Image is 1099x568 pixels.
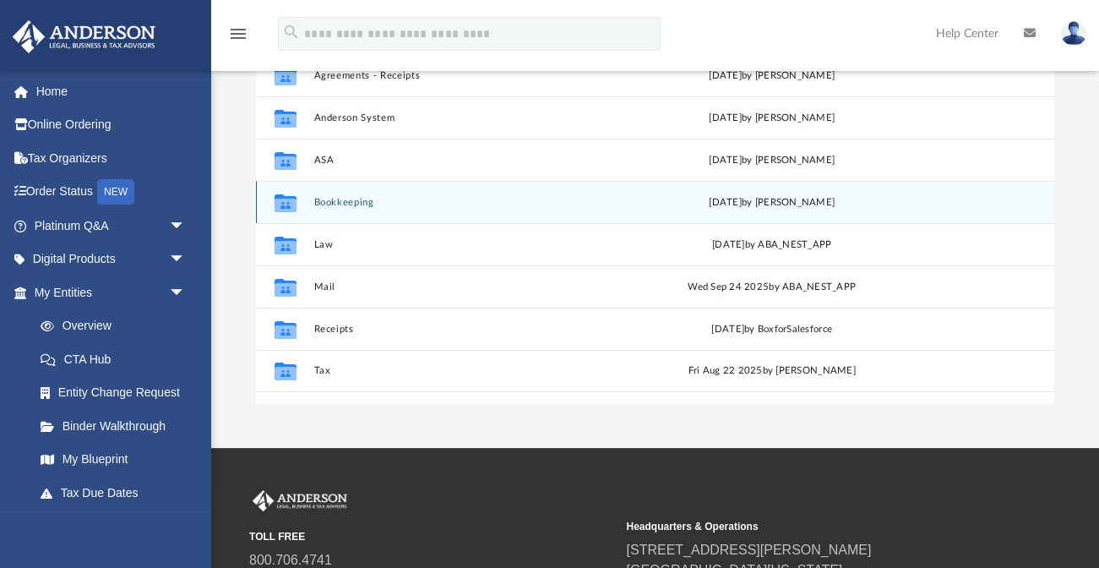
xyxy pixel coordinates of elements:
[313,69,614,80] button: Agreements - Receipts
[24,342,211,376] a: CTA Hub
[626,543,871,557] a: [STREET_ADDRESS][PERSON_NAME]
[169,209,203,243] span: arrow_drop_down
[12,74,211,108] a: Home
[626,519,991,534] small: Headquarters & Operations
[313,238,614,249] button: Law
[282,23,301,41] i: search
[24,376,211,410] a: Entity Change Request
[313,154,614,165] button: ASA
[256,54,1055,405] div: grid
[621,68,922,83] div: [DATE] by [PERSON_NAME]
[169,243,203,277] span: arrow_drop_down
[97,179,134,205] div: NEW
[12,243,211,276] a: Digital Productsarrow_drop_down
[313,281,614,292] button: Mail
[24,409,211,443] a: Binder Walkthrough
[249,553,332,567] a: 800.706.4741
[313,323,614,334] button: Receipts
[12,209,211,243] a: Platinum Q&Aarrow_drop_down
[249,529,614,544] small: TOLL FREE
[228,24,248,44] i: menu
[12,108,211,142] a: Online Ordering
[1061,21,1086,46] img: User Pic
[621,110,922,125] div: [DATE] by [PERSON_NAME]
[24,476,211,510] a: Tax Due Dates
[249,490,351,512] img: Anderson Advisors Platinum Portal
[24,443,203,477] a: My Blueprint
[12,141,211,175] a: Tax Organizers
[621,152,922,167] div: [DATE] by [PERSON_NAME]
[621,194,922,210] div: [DATE] by [PERSON_NAME]
[313,112,614,123] button: Anderson System
[313,365,614,376] button: Tax
[621,237,922,252] div: [DATE] by ABA_NEST_APP
[169,510,203,544] span: arrow_drop_down
[12,510,203,543] a: My Anderson Teamarrow_drop_down
[313,196,614,207] button: Bookkeeping
[24,309,211,343] a: Overview
[621,363,922,379] div: Fri Aug 22 2025 by [PERSON_NAME]
[228,32,248,44] a: menu
[12,276,211,309] a: My Entitiesarrow_drop_down
[621,279,922,294] div: Wed Sep 24 2025 by ABA_NEST_APP
[8,20,160,53] img: Anderson Advisors Platinum Portal
[12,175,211,210] a: Order StatusNEW
[621,321,922,336] div: [DATE] by BoxforSalesforce
[169,276,203,310] span: arrow_drop_down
